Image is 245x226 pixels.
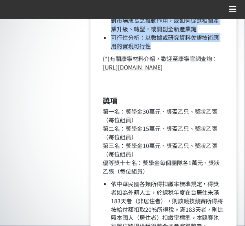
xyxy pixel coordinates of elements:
[103,54,225,72] p: (*)有關康寧材料介紹，歡迎至康寧官網查詢：
[103,63,163,71] a: [URL][DOMAIN_NAME]
[111,33,225,50] li: 可行性分析：以數據或研究資料佐證技術應用的實現可行性
[103,95,117,106] strong: 獎項
[111,8,225,33] li: 市場潛力：分析市場需求及痛點，說明提案對市場成長之推動作用，或如何促進相關產業升級、轉型，或開創全新產業鏈
[103,107,225,176] p: 第一名：獎學金30萬元、獎盃乙只、獎狀乙張（每位組員） 第二名：獎學金15萬元、獎盃乙只、獎狀乙張（每位組員） 第三名：獎學金10萬元、獎盃乙只、獎狀乙張（每位組員） 優等獎十七名：獎學金每個團...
